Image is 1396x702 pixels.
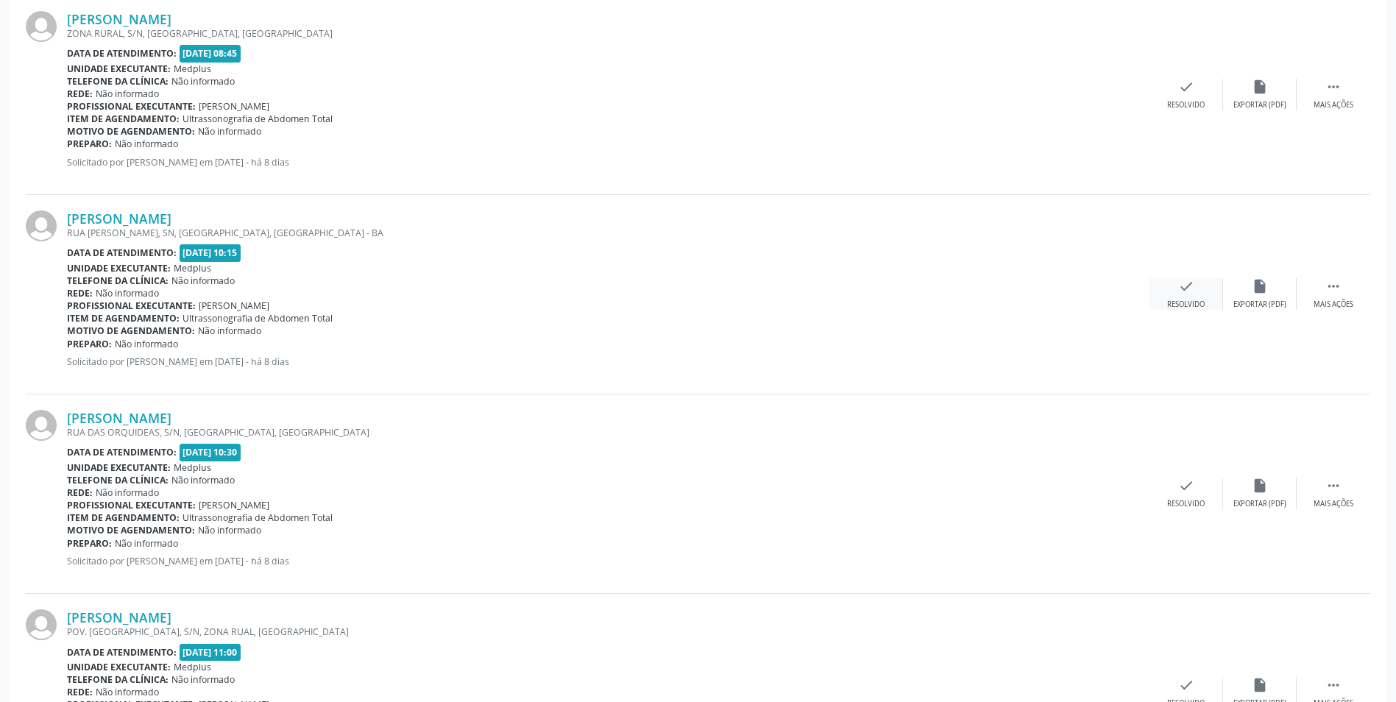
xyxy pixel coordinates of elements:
span: [DATE] 10:15 [180,244,241,261]
span: Não informado [115,537,178,550]
div: Mais ações [1314,499,1353,509]
span: Não informado [171,673,235,686]
b: Preparo: [67,338,112,350]
span: [DATE] 10:30 [180,444,241,461]
span: Não informado [96,287,159,299]
div: Resolvido [1167,100,1205,110]
a: [PERSON_NAME] [67,210,171,227]
span: Não informado [115,338,178,350]
b: Rede: [67,686,93,698]
span: [DATE] 11:00 [180,644,241,661]
span: Ultrassonografia de Abdomen Total [183,312,333,325]
div: POV. [GEOGRAPHIC_DATA], S/N, ZONA RUAL, [GEOGRAPHIC_DATA] [67,625,1149,638]
span: Ultrassonografia de Abdomen Total [183,511,333,524]
span: Não informado [96,486,159,499]
b: Rede: [67,287,93,299]
span: [DATE] 08:45 [180,45,241,62]
b: Rede: [67,486,93,499]
div: Exportar (PDF) [1233,499,1286,509]
span: [PERSON_NAME] [199,499,269,511]
b: Motivo de agendamento: [67,325,195,337]
img: img [26,609,57,640]
b: Item de agendamento: [67,312,180,325]
div: Mais ações [1314,299,1353,310]
i:  [1325,478,1342,494]
img: img [26,210,57,241]
b: Motivo de agendamento: [67,125,195,138]
i:  [1325,677,1342,693]
span: Não informado [171,75,235,88]
span: Não informado [198,325,261,337]
i: insert_drive_file [1252,677,1268,693]
span: Não informado [96,686,159,698]
b: Item de agendamento: [67,511,180,524]
span: Não informado [198,524,261,536]
div: RUA DAS ORQUIDEAS, S/N, [GEOGRAPHIC_DATA], [GEOGRAPHIC_DATA] [67,426,1149,439]
p: Solicitado por [PERSON_NAME] em [DATE] - há 8 dias [67,555,1149,567]
i: insert_drive_file [1252,478,1268,494]
b: Telefone da clínica: [67,474,169,486]
b: Profissional executante: [67,299,196,312]
span: [PERSON_NAME] [199,100,269,113]
span: Medplus [174,262,211,274]
a: [PERSON_NAME] [67,609,171,625]
b: Unidade executante: [67,262,171,274]
a: [PERSON_NAME] [67,410,171,426]
i: insert_drive_file [1252,79,1268,95]
i: check [1178,478,1194,494]
div: Exportar (PDF) [1233,100,1286,110]
b: Rede: [67,88,93,100]
span: Não informado [96,88,159,100]
div: Resolvido [1167,499,1205,509]
span: [PERSON_NAME] [199,299,269,312]
i: insert_drive_file [1252,278,1268,294]
span: Não informado [171,274,235,287]
b: Profissional executante: [67,100,196,113]
span: Ultrassonografia de Abdomen Total [183,113,333,125]
b: Preparo: [67,537,112,550]
b: Unidade executante: [67,63,171,75]
span: Não informado [171,474,235,486]
b: Motivo de agendamento: [67,524,195,536]
i: check [1178,278,1194,294]
b: Telefone da clínica: [67,75,169,88]
div: ZONA RURAL, S/N, [GEOGRAPHIC_DATA], [GEOGRAPHIC_DATA] [67,27,1149,40]
i: check [1178,677,1194,693]
div: Mais ações [1314,100,1353,110]
p: Solicitado por [PERSON_NAME] em [DATE] - há 8 dias [67,156,1149,169]
span: Medplus [174,661,211,673]
b: Unidade executante: [67,661,171,673]
span: Medplus [174,63,211,75]
div: Resolvido [1167,299,1205,310]
b: Data de atendimento: [67,446,177,458]
i:  [1325,278,1342,294]
span: Não informado [198,125,261,138]
b: Item de agendamento: [67,113,180,125]
i:  [1325,79,1342,95]
b: Data de atendimento: [67,646,177,659]
b: Unidade executante: [67,461,171,474]
a: [PERSON_NAME] [67,11,171,27]
div: RUA [PERSON_NAME], SN, [GEOGRAPHIC_DATA], [GEOGRAPHIC_DATA] - BA [67,227,1149,239]
span: Medplus [174,461,211,474]
b: Telefone da clínica: [67,274,169,287]
p: Solicitado por [PERSON_NAME] em [DATE] - há 8 dias [67,355,1149,368]
b: Data de atendimento: [67,247,177,259]
span: Não informado [115,138,178,150]
b: Profissional executante: [67,499,196,511]
i: check [1178,79,1194,95]
b: Preparo: [67,138,112,150]
img: img [26,410,57,441]
img: img [26,11,57,42]
div: Exportar (PDF) [1233,299,1286,310]
b: Telefone da clínica: [67,673,169,686]
b: Data de atendimento: [67,47,177,60]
